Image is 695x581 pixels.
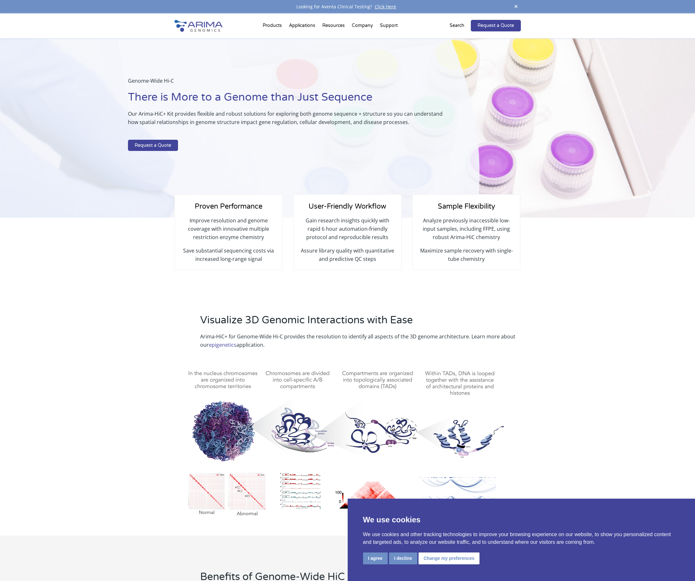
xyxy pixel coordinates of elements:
[419,216,513,246] p: Analyze previously inaccessible low-input samples, including FFPE, using robust Arima-HiC chemistry
[363,531,680,546] p: We use cookies and other tracking technologies to improve your browsing experience on our website...
[174,3,521,11] div: Looking for Aventa Clinical Testing?
[438,202,495,211] span: Sample Flexibility
[450,21,464,30] p: Search
[200,313,521,332] h2: Visualize 3D Genomic Interactions with Ease
[209,341,236,348] a: epigenetics
[128,110,448,131] p: Our Arima-HiC+ Kit provides flexible and robust solutions for exploring both genome sequence + st...
[174,359,521,519] img: Genome wide HiC_3D Genome Structure_Image
[182,216,276,246] p: Improve resolution and genome coverage with innovative multiple restriction enzyme chemistry
[128,77,448,90] p: Genome-Wide Hi-C
[128,90,448,110] h1: There is More to a Genome than Just Sequence
[128,140,178,151] a: Request a Quote
[300,246,394,263] p: Assure library quality with quantitative and predictive QC steps
[419,246,513,263] p: Maximize sample recovery with single-tube chemistry
[200,332,521,349] p: Arima-HiC+ for Genome-Wide Hi-C provides the resolution to identify all aspects of the 3D genome ...
[363,514,680,526] p: We use cookies
[195,202,262,211] span: Proven Performance
[363,552,388,564] button: I agree
[309,202,386,211] span: User-Friendly Workflow
[300,216,394,246] p: Gain research insights quickly with rapid 6 hour automation-friendly protocol and reproducible re...
[182,246,276,263] p: Save substantial sequencing costs via increased long-range signal
[174,20,223,32] img: Arima-Genomics-logo
[389,552,417,564] button: I decline
[471,20,521,31] a: Request a Quote
[372,4,399,10] a: Click Here
[419,552,480,564] button: Change my preferences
